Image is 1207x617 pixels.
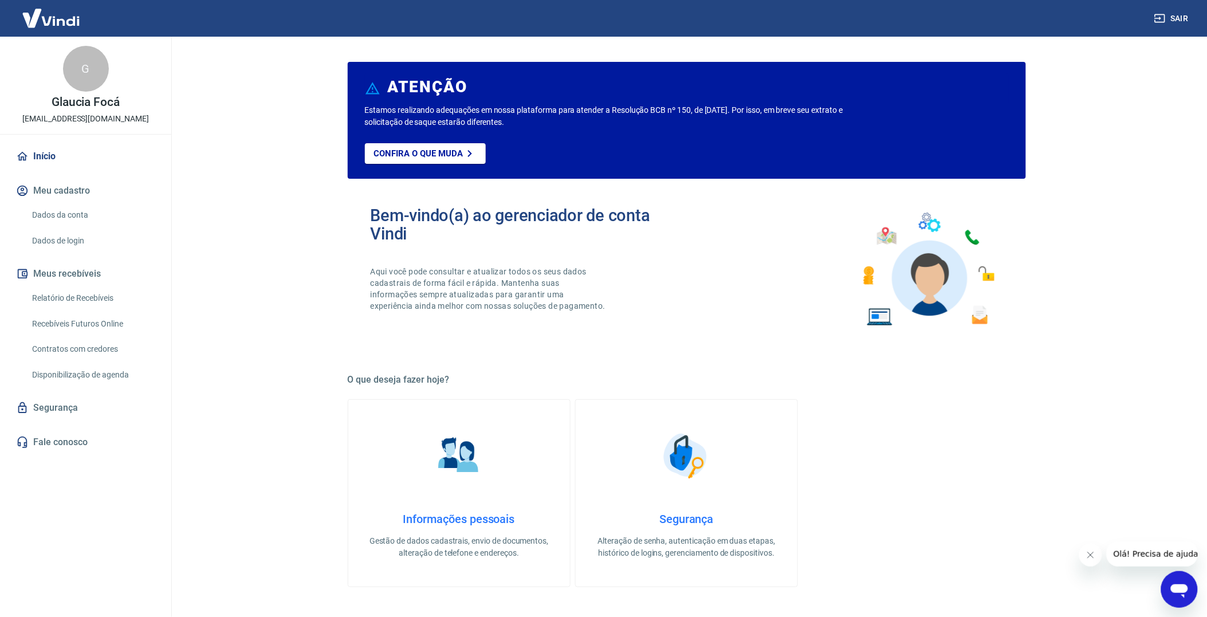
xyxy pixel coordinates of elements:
p: [EMAIL_ADDRESS][DOMAIN_NAME] [22,113,149,125]
button: Sair [1152,8,1193,29]
a: Informações pessoaisInformações pessoaisGestão de dados cadastrais, envio de documentos, alteraçã... [348,399,571,587]
iframe: Botão para abrir a janela de mensagens [1161,571,1198,608]
span: Olá! Precisa de ajuda? [7,8,96,17]
p: Aqui você pode consultar e atualizar todos os seus dados cadastrais de forma fácil e rápida. Mant... [371,266,608,312]
div: G [63,46,109,92]
a: Confira o que muda [365,143,486,164]
a: Relatório de Recebíveis [27,286,158,310]
a: Disponibilização de agenda [27,363,158,387]
a: Segurança [14,395,158,420]
h2: Bem-vindo(a) ao gerenciador de conta Vindi [371,206,687,243]
img: Imagem de um avatar masculino com diversos icones exemplificando as funcionalidades do gerenciado... [853,206,1003,333]
p: Glaucia Focá [52,96,120,108]
iframe: Mensagem da empresa [1107,541,1198,567]
h5: O que deseja fazer hoje? [348,374,1026,386]
h4: Segurança [594,512,779,526]
img: Vindi [14,1,88,36]
p: Confira o que muda [374,148,463,159]
iframe: Fechar mensagem [1079,544,1102,567]
p: Gestão de dados cadastrais, envio de documentos, alteração de telefone e endereços. [367,535,552,559]
a: Recebíveis Futuros Online [27,312,158,336]
a: Início [14,144,158,169]
button: Meus recebíveis [14,261,158,286]
h4: Informações pessoais [367,512,552,526]
h6: ATENÇÃO [387,81,467,93]
img: Informações pessoais [430,427,487,485]
button: Meu cadastro [14,178,158,203]
a: Dados de login [27,229,158,253]
p: Alteração de senha, autenticação em duas etapas, histórico de logins, gerenciamento de dispositivos. [594,535,779,559]
a: Dados da conta [27,203,158,227]
img: Segurança [658,427,715,485]
p: Estamos realizando adequações em nossa plataforma para atender a Resolução BCB nº 150, de [DATE].... [365,104,880,128]
a: SegurançaSegurançaAlteração de senha, autenticação em duas etapas, histórico de logins, gerenciam... [575,399,798,587]
a: Contratos com credores [27,337,158,361]
a: Fale conosco [14,430,158,455]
